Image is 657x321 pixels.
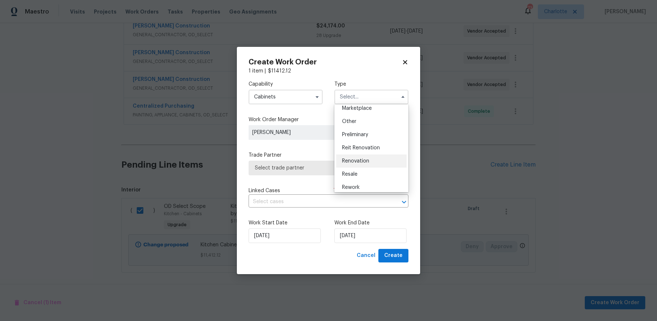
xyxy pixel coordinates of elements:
span: Resale [342,172,357,177]
label: Trade Partner [249,152,408,159]
button: Create [378,249,408,262]
span: $ 11412.12 [268,68,291,74]
span: Rework [342,185,360,190]
input: M/D/YYYY [249,228,321,243]
label: Work End Date [334,219,408,227]
input: Select... [249,90,323,104]
input: Select... [334,90,408,104]
button: Cancel [354,249,378,262]
input: Select cases [249,196,388,208]
label: Work Order Manager [249,116,408,123]
button: Hide options [399,93,407,101]
label: Capability [249,81,323,88]
span: Preliminary [342,132,368,137]
span: [PERSON_NAME] [252,129,358,136]
button: Open [399,197,409,207]
span: There are case s for this home [333,187,408,194]
span: Create [384,251,403,260]
span: Linked Cases [249,187,280,194]
span: Renovation [342,158,369,164]
div: 1 item | [249,67,408,75]
button: Show options [313,93,322,101]
span: Cancel [357,251,375,260]
h2: Create Work Order [249,59,402,66]
input: M/D/YYYY [334,228,407,243]
span: Other [342,119,356,124]
span: Marketplace [342,106,372,111]
label: Type [334,81,408,88]
span: Select trade partner [255,164,402,172]
span: Reit Renovation [342,145,380,150]
label: Work Start Date [249,219,323,227]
